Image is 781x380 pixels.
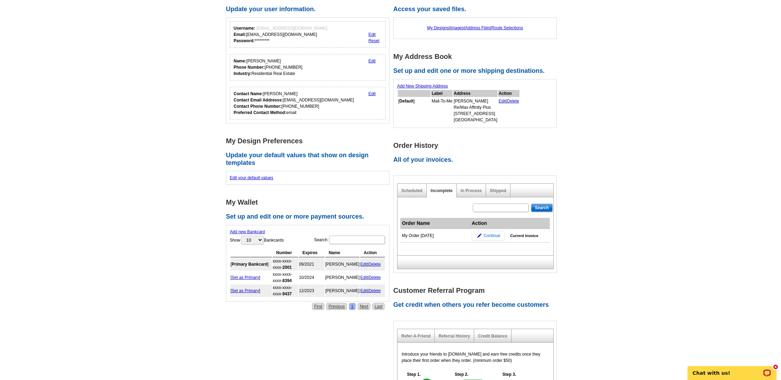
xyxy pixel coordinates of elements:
strong: 2001 [282,265,292,270]
h5: Step 1. [403,371,424,378]
a: Edit [369,32,376,37]
td: 12/2023 [299,284,324,297]
td: Mail-To-Me [431,98,453,123]
a: Credit Balance [478,334,507,339]
select: ShowBankcards [241,236,263,244]
td: [PERSON_NAME] [325,258,360,271]
h1: Customer Referral Program [393,287,561,294]
a: Edit your default values [230,175,273,180]
a: Continue [472,231,505,241]
strong: 8394 [282,278,292,283]
a: Edit [360,288,367,293]
a: Refer-A-Friend [401,334,431,339]
h2: Set up and edit one or more payment sources. [226,213,393,221]
a: Address Files [465,25,490,30]
span: Continue [484,233,500,239]
a: Incomplete [431,188,453,193]
td: [ ] [230,258,272,271]
div: My Order [DATE] [402,233,468,239]
a: My Designs [427,25,449,30]
div: [PERSON_NAME] [PHONE_NUMBER] Residential Real Estate [234,58,302,77]
strong: Contact Phone Number: [234,104,281,109]
th: Action [498,90,520,97]
a: 1 [349,303,356,310]
a: Delete [507,99,519,104]
a: Edit [369,91,376,96]
th: Number [273,249,298,257]
h1: My Address Book [393,53,561,60]
span: [EMAIL_ADDRESS][DOMAIN_NAME] [256,26,327,31]
td: [PERSON_NAME] Re/Max Affinity Plus [STREET_ADDRESS] [GEOGRAPHIC_DATA] [453,98,498,123]
input: Search [531,204,553,212]
strong: Password: [234,38,255,43]
a: Set as Primary [232,288,259,293]
h2: Set up and edit one or more shipping destinations. [393,67,561,75]
th: Address [453,90,498,97]
img: pencil-icon.gif [477,234,482,238]
h1: My Wallet [226,199,393,206]
td: xxxx-xxxx-xxxx- [273,271,298,284]
a: Edit [499,99,506,104]
a: Add New Shipping Address [397,84,448,89]
h2: All of your invoices. [393,156,561,164]
a: Route Selections [491,25,523,30]
th: Order Name [400,218,470,229]
td: | [360,284,385,297]
td: [ ] [230,271,272,284]
strong: Contact Name: [234,91,263,96]
strong: Username: [234,26,255,31]
div: Your login information. [230,21,386,48]
strong: Email: [234,32,246,37]
h2: Get credit when others you refer become customers [393,301,561,309]
a: Edit [369,59,376,63]
td: [ ] [230,284,272,297]
a: In Process [461,188,482,193]
a: Add new Bankcard [230,229,265,234]
td: | [360,258,385,271]
td: [PERSON_NAME] [325,271,360,284]
a: Images [450,25,464,30]
a: Edit [360,262,367,267]
a: Delete [369,262,381,267]
a: Referral History [439,334,470,339]
td: [PERSON_NAME] [325,284,360,297]
th: Expires [299,249,324,257]
strong: Name: [234,59,247,63]
input: Search: [329,236,385,244]
td: | [360,271,385,284]
b: Default [399,99,414,104]
h1: Order History [393,142,561,149]
a: Shipped [490,188,506,193]
div: [PERSON_NAME] [EMAIL_ADDRESS][DOMAIN_NAME] [PHONE_NUMBER] email [234,91,354,116]
strong: Contact Email Addresss: [234,98,283,102]
a: Edit [360,275,367,280]
h1: My Design Preferences [226,137,393,145]
iframe: LiveChat chat widget [683,358,781,380]
label: Show Bankcards [230,235,284,245]
strong: Preferred Contact Method: [234,110,286,115]
a: Last [372,303,385,310]
td: 10/2024 [299,271,324,284]
a: Reset [369,38,379,43]
div: Who should we contact regarding order issues? [230,87,386,120]
p: Introduce your friends to [DOMAIN_NAME] and earn free credits once they place their first order w... [402,351,549,364]
span: Current Invoice [510,233,538,239]
td: xxxx-xxxx-xxxx- [273,258,298,271]
td: 09/2021 [299,258,324,271]
td: xxxx-xxxx-xxxx- [273,284,298,297]
strong: 9437 [282,291,292,296]
th: Label [431,90,453,97]
th: Action [470,218,550,229]
div: | | | [397,21,553,35]
a: Scheduled [401,188,423,193]
h2: Update your user information. [226,6,393,13]
div: Your personal details. [230,54,386,81]
label: Search: [314,235,386,245]
strong: Industry: [234,71,251,76]
b: Primary Bankcard [232,262,267,267]
a: Delete [369,288,381,293]
a: Set as Primary [232,275,259,280]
